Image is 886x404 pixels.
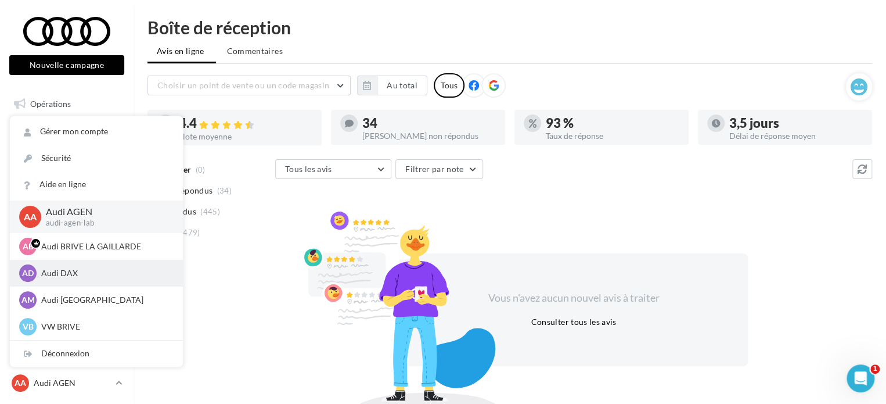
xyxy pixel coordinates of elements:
[179,117,312,130] div: 4.4
[217,186,232,195] span: (34)
[729,117,863,130] div: 3,5 jours
[7,92,127,116] a: Opérations
[474,291,673,306] div: Vous n'avez aucun nouvel avis à traiter
[546,132,679,140] div: Taux de réponse
[147,19,872,36] div: Boîte de réception
[30,99,71,109] span: Opérations
[41,321,169,333] p: VW BRIVE
[7,237,127,271] a: PLV et print personnalisable
[10,341,183,367] div: Déconnexion
[46,205,164,219] p: Audi AGEN
[157,80,329,90] span: Choisir un point de vente ou un code magasin
[21,294,35,306] span: AM
[200,207,220,216] span: (445)
[15,377,26,389] span: AA
[362,132,496,140] div: [PERSON_NAME] non répondus
[159,185,213,196] span: Non répondus
[546,117,679,130] div: 93 %
[434,73,464,98] div: Tous
[22,267,34,279] span: AD
[7,121,127,146] a: Boîte de réception
[7,151,127,175] a: Visibilité en ligne
[395,159,483,179] button: Filtrer par note
[10,171,183,198] a: Aide en ligne
[526,315,621,329] button: Consulter tous les avis
[10,119,183,145] a: Gérer mon compte
[275,159,391,179] button: Tous les avis
[870,364,880,374] span: 1
[34,377,111,389] p: Audi AGEN
[357,76,427,95] button: Au total
[23,321,34,333] span: VB
[46,218,164,228] p: audi-agen-lab
[41,241,169,252] p: Audi BRIVE LA GAILLARDE
[227,45,283,57] span: Commentaires
[377,76,427,95] button: Au total
[41,294,169,306] p: Audi [GEOGRAPHIC_DATA]
[147,76,351,95] button: Choisir un point de vente ou un code magasin
[9,55,124,75] button: Nouvelle campagne
[41,267,169,279] p: Audi DAX
[9,372,124,394] a: AA Audi AGEN
[729,132,863,140] div: Délai de réponse moyen
[10,145,183,171] a: Sécurité
[181,228,200,237] span: (479)
[24,210,37,223] span: AA
[23,241,34,252] span: AB
[847,364,874,392] iframe: Intercom live chat
[7,209,127,233] a: Médiathèque
[7,180,127,204] a: Campagnes
[179,133,312,141] div: Note moyenne
[362,117,496,130] div: 34
[285,164,332,174] span: Tous les avis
